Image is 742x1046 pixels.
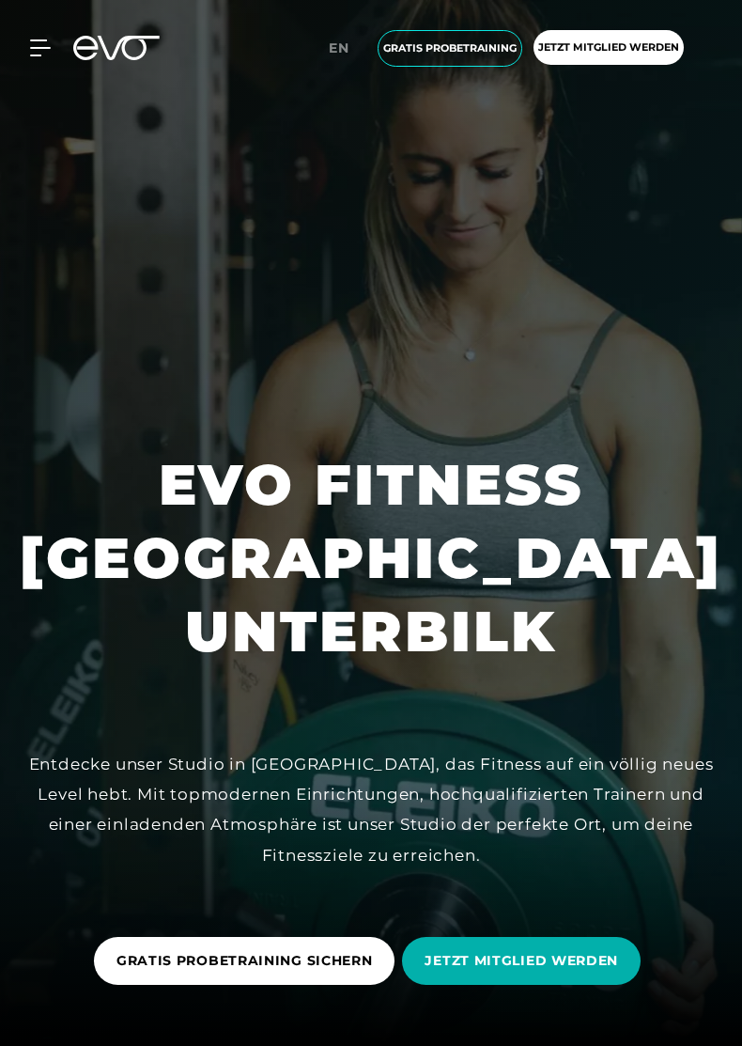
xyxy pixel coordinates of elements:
a: Gratis Probetraining [372,30,528,67]
a: GRATIS PROBETRAINING SICHERN [94,923,403,999]
a: en [329,38,361,59]
div: Entdecke unser Studio in [GEOGRAPHIC_DATA], das Fitness auf ein völlig neues Level hebt. Mit topm... [15,749,727,870]
h1: EVO FITNESS [GEOGRAPHIC_DATA] UNTERBILK [15,448,727,668]
a: Jetzt Mitglied werden [528,30,689,67]
span: GRATIS PROBETRAINING SICHERN [116,951,373,971]
span: en [329,39,349,56]
span: JETZT MITGLIED WERDEN [425,951,618,971]
a: JETZT MITGLIED WERDEN [402,923,648,999]
span: Jetzt Mitglied werden [538,39,679,55]
span: Gratis Probetraining [383,40,517,56]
